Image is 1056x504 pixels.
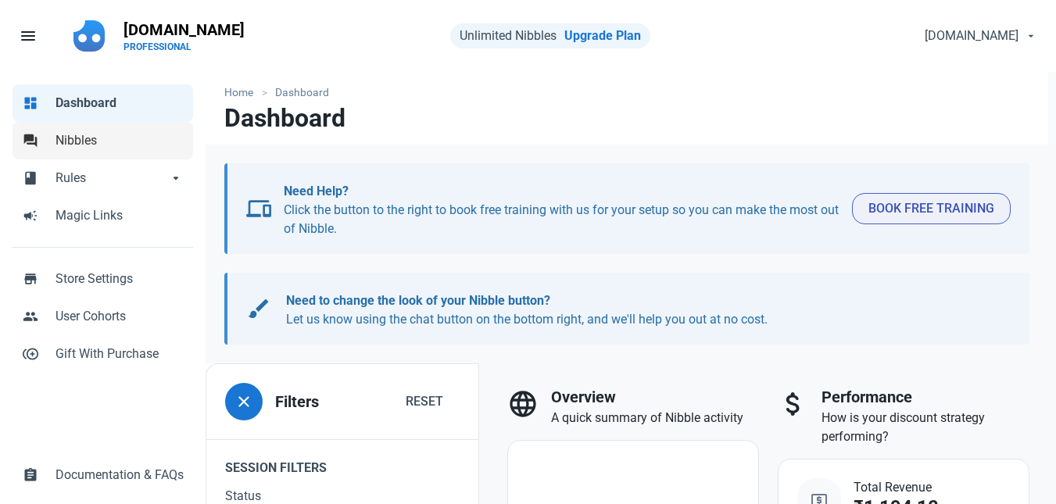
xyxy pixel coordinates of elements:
a: campaignMagic Links [13,197,193,234]
span: Reset [406,392,443,411]
p: PROFESSIONAL [123,41,245,53]
span: dashboard [23,94,38,109]
a: Upgrade Plan [564,28,641,43]
span: Total Revenue [854,478,1010,497]
span: Gift With Purchase [55,345,184,363]
span: language [507,388,539,420]
button: [DOMAIN_NAME] [911,20,1047,52]
a: Home [224,84,261,101]
a: [DOMAIN_NAME]PROFESSIONAL [114,13,254,59]
span: close [234,392,253,411]
a: peopleUser Cohorts [13,298,193,335]
span: Magic Links [55,206,184,225]
h3: Filters [275,393,319,411]
span: [DOMAIN_NAME] [925,27,1018,45]
legend: Session Filters [206,439,478,487]
span: Nibbles [55,131,184,150]
span: brush [246,296,271,321]
span: menu [19,27,38,45]
p: Click the button to the right to book free training with us for your setup so you can make the mo... [284,182,839,238]
p: Let us know using the chat button on the bottom right, and we'll help you out at no cost. [286,291,996,329]
h3: Overview [551,388,759,406]
a: control_point_duplicateGift With Purchase [13,335,193,373]
span: Store Settings [55,270,184,288]
button: Book Free Training [852,193,1011,224]
a: assignmentDocumentation & FAQs [13,456,193,494]
span: forum [23,131,38,147]
p: A quick summary of Nibble activity [551,409,759,427]
a: forumNibbles [13,122,193,159]
b: Need to change the look of your Nibble button? [286,293,550,308]
a: dashboardDashboard [13,84,193,122]
h1: Dashboard [224,104,345,132]
span: book [23,169,38,184]
h3: Performance [822,388,1029,406]
span: people [23,307,38,323]
span: assignment [23,466,38,481]
span: User Cohorts [55,307,184,326]
span: campaign [23,206,38,222]
span: Book Free Training [868,199,994,218]
span: Documentation & FAQs [55,466,184,484]
span: Dashboard [55,94,184,113]
b: Need Help? [284,184,349,198]
p: [DOMAIN_NAME] [123,19,245,41]
span: devices [246,196,271,221]
span: store [23,270,38,285]
span: attach_money [778,388,809,420]
a: bookRulesarrow_drop_down [13,159,193,197]
span: Unlimited Nibbles [460,28,557,43]
button: Reset [389,386,460,417]
span: Rules [55,169,168,188]
a: storeStore Settings [13,260,193,298]
nav: breadcrumbs [206,72,1048,104]
p: How is your discount strategy performing? [822,409,1029,446]
button: close [225,383,263,420]
span: control_point_duplicate [23,345,38,360]
span: arrow_drop_down [168,169,184,184]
